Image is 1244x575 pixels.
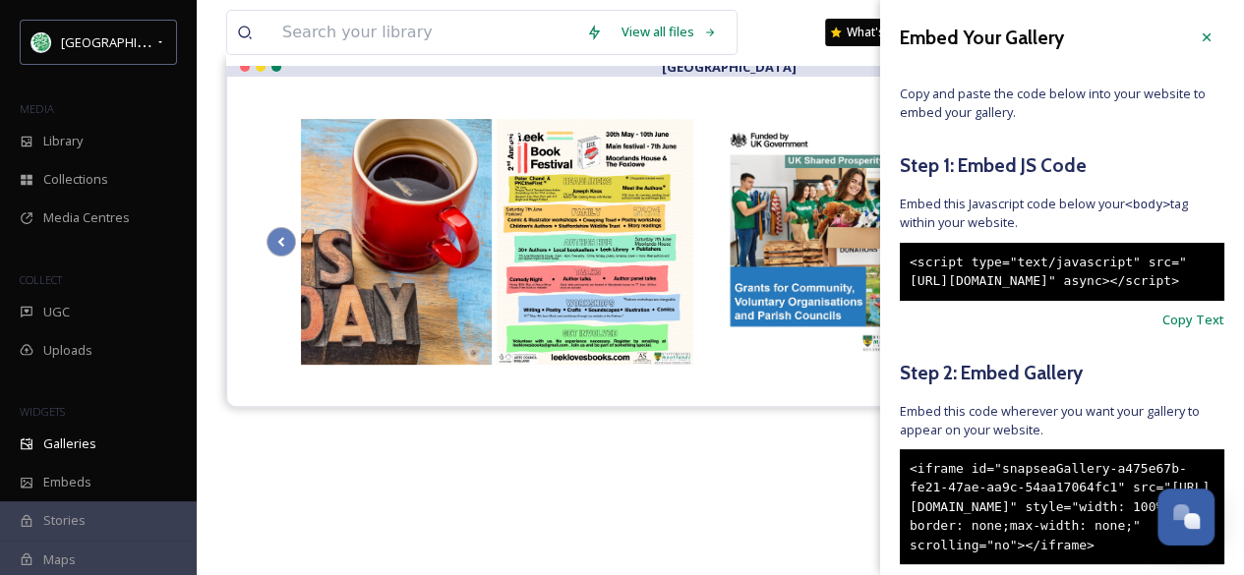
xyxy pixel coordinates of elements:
[272,11,576,54] input: Search your library
[31,32,51,52] img: Facebook%20Icon.png
[43,434,96,453] span: Galleries
[43,170,108,189] span: Collections
[20,272,62,287] span: COLLECT
[900,449,1224,565] div: <iframe id="snapseaGallery-a475e67b-fe21-47ae-aa9c-54aa17064fc1" src="[URL][DOMAIN_NAME]" style="...
[612,13,727,51] a: View all files
[900,24,1064,52] h3: Embed Your Gallery
[900,195,1224,232] span: Embed this Javascript code below your tag within your website.
[900,402,1224,439] span: Embed this code wherever you want your gallery to appear on your website.
[20,101,54,116] span: MEDIA
[900,359,1224,387] h5: Step 2: Embed Gallery
[43,511,86,530] span: Stories
[20,404,65,419] span: WIDGETS
[1157,489,1214,546] button: Open Chat
[662,58,797,76] strong: [GEOGRAPHIC_DATA]
[900,151,1224,180] h5: Step 1: Embed JS Code
[61,32,186,51] span: [GEOGRAPHIC_DATA]
[1125,197,1170,211] span: <body>
[900,243,1224,301] div: <script type="text/javascript" src="[URL][DOMAIN_NAME]" async></script>
[900,85,1224,122] span: Copy and paste the code below into your website to embed your gallery.
[43,341,92,360] span: Uploads
[43,473,91,491] span: Embeds
[43,303,70,321] span: UGC
[43,550,76,569] span: Maps
[43,132,83,150] span: Library
[1162,311,1224,329] span: Copy Text
[825,19,923,46] a: What's New
[43,208,130,227] span: Media Centres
